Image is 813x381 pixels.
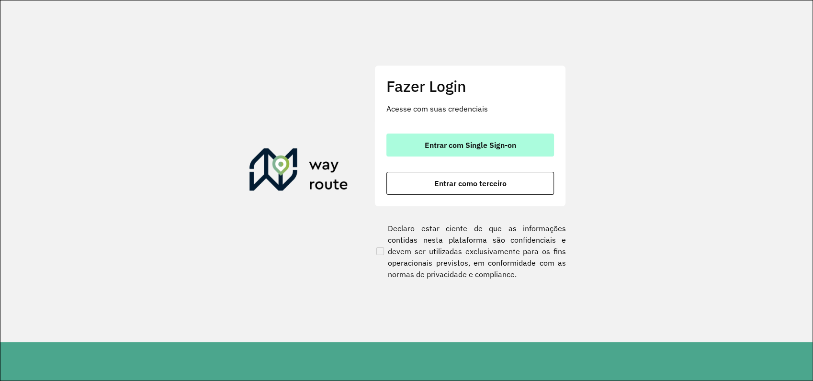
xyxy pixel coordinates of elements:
span: Entrar com Single Sign-on [425,141,516,149]
p: Acesse com suas credenciais [386,103,554,114]
label: Declaro estar ciente de que as informações contidas nesta plataforma são confidenciais e devem se... [374,223,566,280]
span: Entrar como terceiro [434,179,507,187]
h2: Fazer Login [386,77,554,95]
button: button [386,172,554,195]
button: button [386,134,554,157]
img: Roteirizador AmbevTech [249,148,348,194]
